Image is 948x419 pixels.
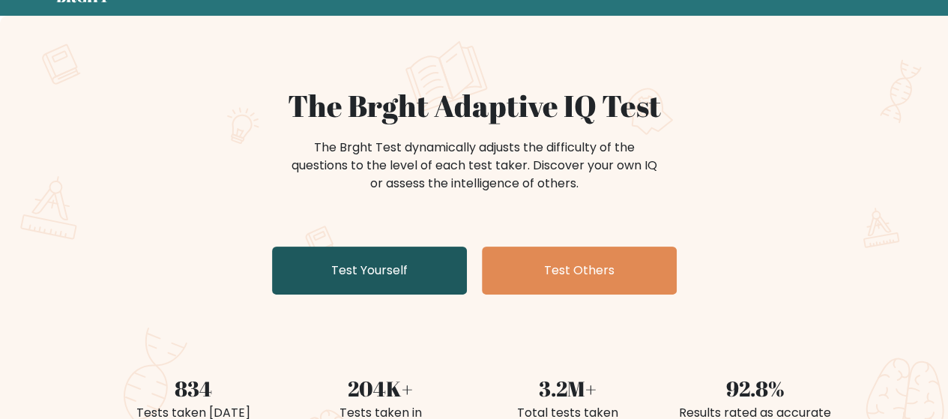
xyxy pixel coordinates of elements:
[109,88,840,124] h1: The Brght Adaptive IQ Test
[482,247,677,295] a: Test Others
[296,373,465,404] div: 204K+
[109,373,278,404] div: 834
[272,247,467,295] a: Test Yourself
[483,373,653,404] div: 3.2M+
[287,139,662,193] div: The Brght Test dynamically adjusts the difficulty of the questions to the level of each test take...
[671,373,840,404] div: 92.8%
